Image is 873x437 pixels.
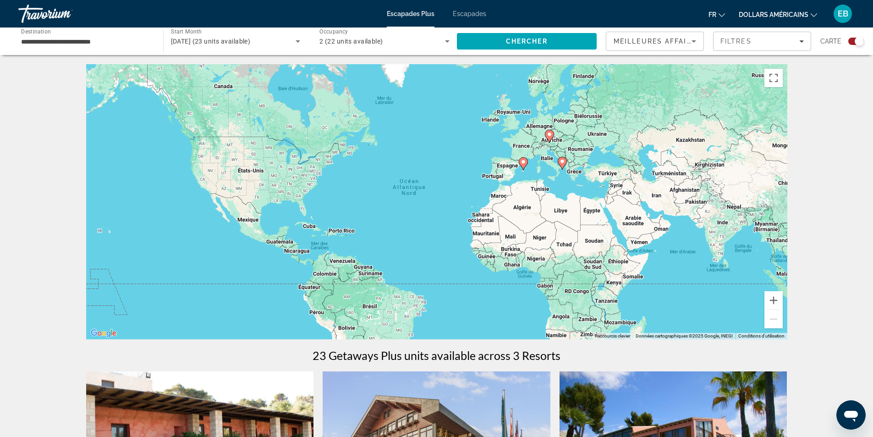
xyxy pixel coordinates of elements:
font: dollars américains [739,11,808,18]
font: fr [708,11,716,18]
span: Filtres [720,38,752,45]
button: Menu utilisateur [831,4,855,23]
span: Carte [820,35,841,48]
button: Zoom avant [764,291,783,310]
span: [DATE] (23 units available) [171,38,251,45]
span: Données cartographiques ©2025 Google, INEGI [636,333,733,338]
span: 2 (22 units available) [319,38,383,45]
span: Meilleures affaires [614,38,702,45]
a: Conditions d'utilisation (s'ouvre dans un nouvel onglet) [738,333,785,338]
button: Changer de langue [708,8,725,21]
button: Passer en plein écran [764,69,783,87]
iframe: Bouton de lancement de la fenêtre de messagerie [836,400,866,430]
button: Raccourcis clavier [595,333,630,339]
img: Google [88,327,119,339]
a: Ouvrir cette zone dans Google Maps (dans une nouvelle fenêtre) [88,327,119,339]
span: Destination [21,28,51,34]
a: Escapades [453,10,486,17]
h1: 23 Getaways Plus units available across 3 Resorts [313,348,560,362]
button: Search [457,33,597,50]
span: Chercher [506,38,548,45]
a: Travorium [18,2,110,26]
button: Filters [713,32,811,51]
span: Start Month [171,28,202,35]
input: Select destination [21,36,151,47]
button: Changer de devise [739,8,817,21]
font: EB [838,9,848,18]
a: Escapades Plus [387,10,434,17]
span: Occupancy [319,28,348,35]
mat-select: Sort by [614,36,696,47]
button: Zoom arrière [764,310,783,328]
